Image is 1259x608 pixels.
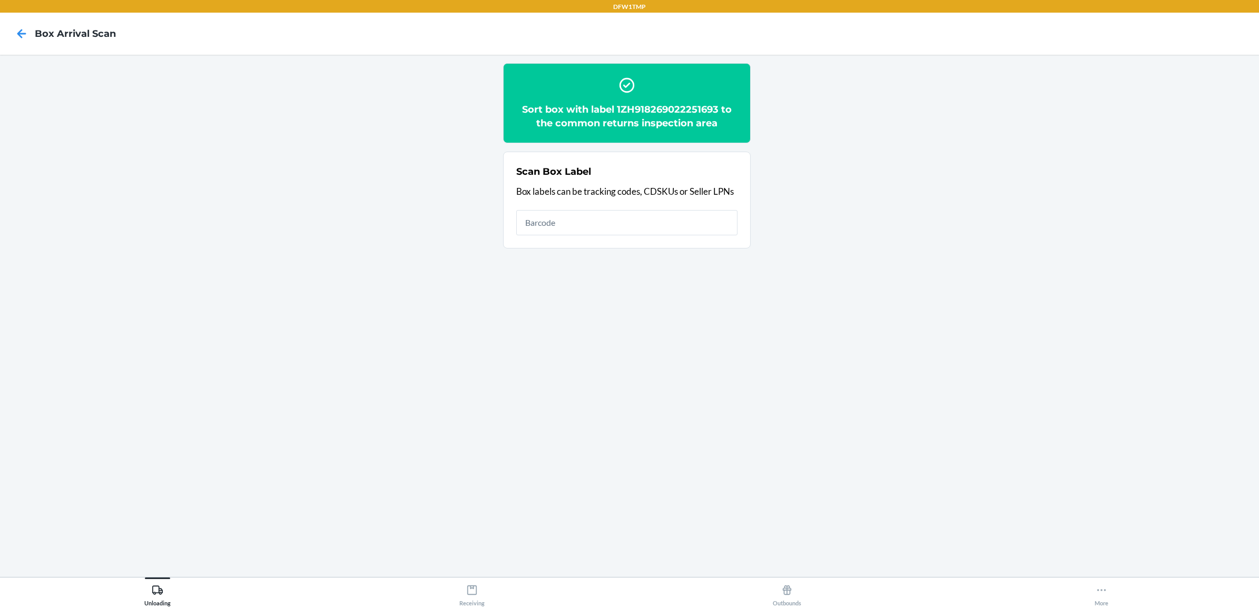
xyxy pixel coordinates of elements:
[516,103,737,130] h2: Sort box with label 1ZH918269022251693 to the common returns inspection area
[613,2,646,12] p: DFW1TMP
[315,577,630,606] button: Receiving
[516,185,737,198] p: Box labels can be tracking codes, CDSKUs or Seller LPNs
[516,210,737,235] input: Barcode
[459,580,485,606] div: Receiving
[629,577,945,606] button: Outbounds
[35,27,116,41] h4: Box Arrival Scan
[144,580,171,606] div: Unloading
[1095,580,1108,606] div: More
[516,165,591,178] h2: Scan Box Label
[773,580,801,606] div: Outbounds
